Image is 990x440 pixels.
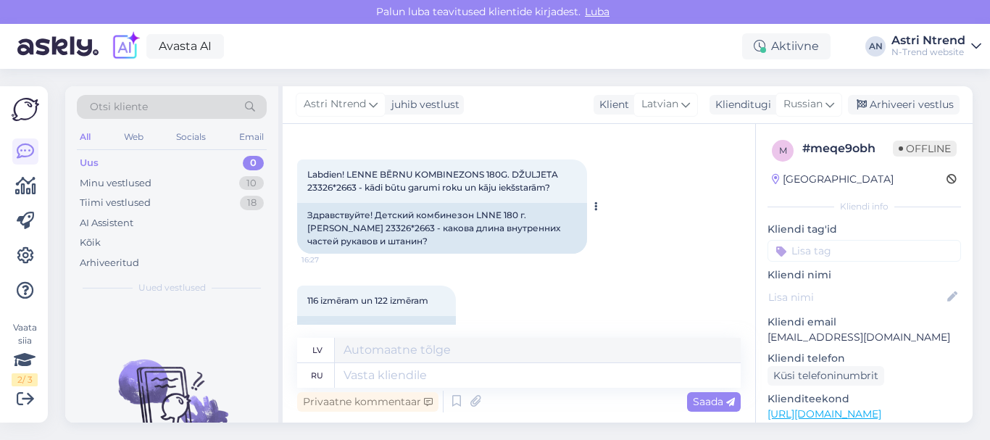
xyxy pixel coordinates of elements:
[312,338,323,362] div: lv
[301,254,356,265] span: 16:27
[311,363,323,388] div: ru
[581,5,614,18] span: Luba
[80,156,99,170] div: Uus
[12,321,38,386] div: Vaata siia
[77,128,93,146] div: All
[742,33,831,59] div: Aktiivne
[641,96,678,112] span: Latvian
[80,256,139,270] div: Arhiveeritud
[297,392,438,412] div: Privaatne kommentaar
[891,35,981,58] a: Astri NtrendN-Trend website
[386,97,459,112] div: juhib vestlust
[236,128,267,146] div: Email
[239,176,264,191] div: 10
[768,200,961,213] div: Kliendi info
[12,98,39,121] img: Askly Logo
[173,128,209,146] div: Socials
[243,156,264,170] div: 0
[710,97,771,112] div: Klienditugi
[891,46,965,58] div: N-Trend website
[693,395,735,408] span: Saada
[768,315,961,330] p: Kliendi email
[802,140,893,157] div: # meqe9obh
[768,330,961,345] p: [EMAIL_ADDRESS][DOMAIN_NAME]
[768,289,944,305] input: Lisa nimi
[768,267,961,283] p: Kliendi nimi
[80,236,101,250] div: Kõik
[893,141,957,157] span: Offline
[304,96,366,112] span: Astri Ntrend
[891,35,965,46] div: Astri Ntrend
[110,31,141,62] img: explore-ai
[768,351,961,366] p: Kliendi telefon
[848,95,960,115] div: Arhiveeri vestlus
[768,391,961,407] p: Klienditeekond
[138,281,206,294] span: Uued vestlused
[90,99,148,115] span: Otsi kliente
[768,222,961,237] p: Kliendi tag'id
[297,316,456,341] div: Для размера 116 и размера 122
[297,203,587,254] div: Здравствуйте! Детский комбинезон LNNE 180 г. [PERSON_NAME] 23326*2663 - какова длина внутренних ч...
[783,96,823,112] span: Russian
[865,36,886,57] div: AN
[772,172,894,187] div: [GEOGRAPHIC_DATA]
[80,176,151,191] div: Minu vestlused
[768,366,884,386] div: Küsi telefoninumbrit
[80,196,151,210] div: Tiimi vestlused
[307,295,428,306] span: 116 izmēram un 122 izmēram
[146,34,224,59] a: Avasta AI
[768,240,961,262] input: Lisa tag
[779,145,787,156] span: m
[240,196,264,210] div: 18
[307,169,560,193] span: Labdien! LENNE BĒRNU KOMBINEZONS 180G. DŽULJETA 23326*2663 - kādi būtu garumi roku un kāju iekšst...
[768,407,881,420] a: [URL][DOMAIN_NAME]
[594,97,629,112] div: Klient
[12,373,38,386] div: 2 / 3
[121,128,146,146] div: Web
[80,216,133,231] div: AI Assistent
